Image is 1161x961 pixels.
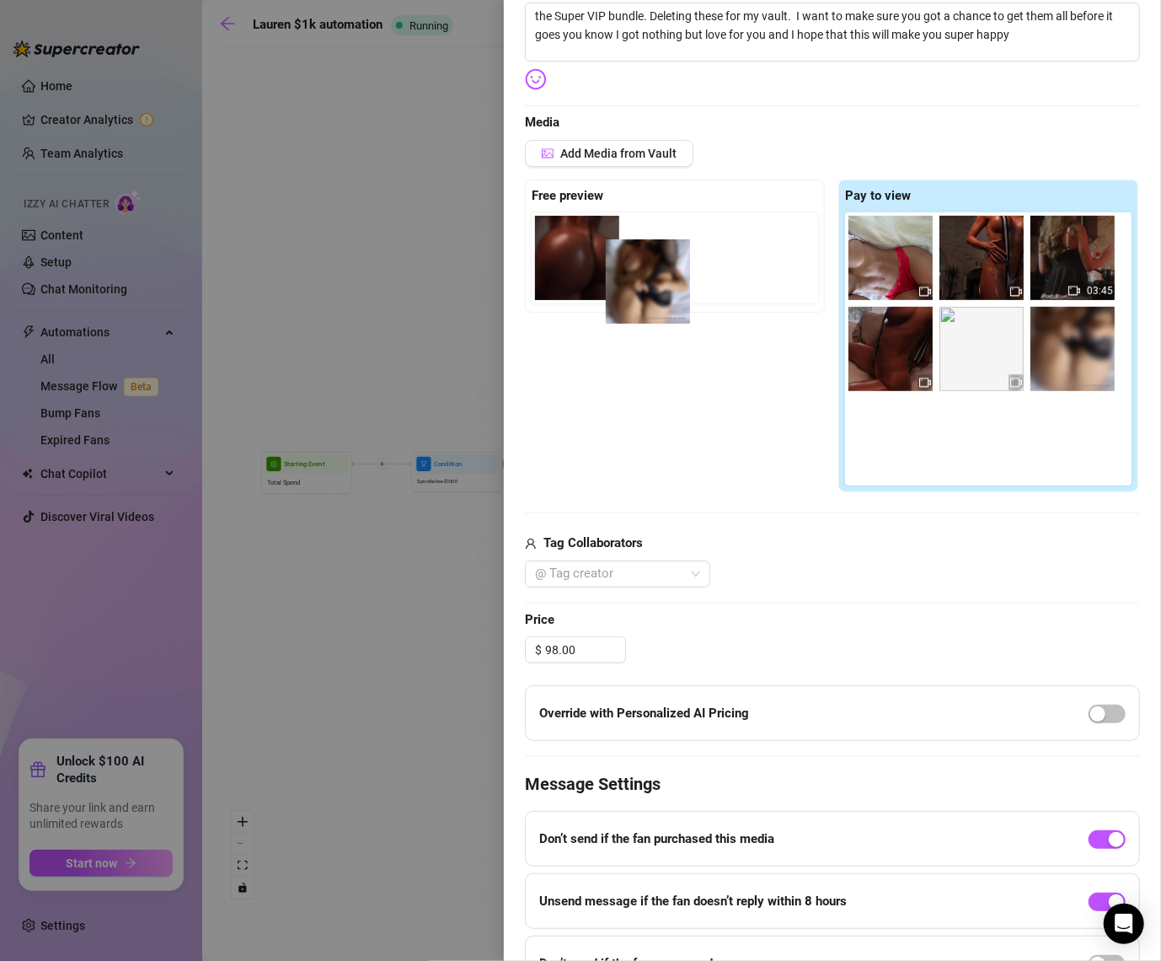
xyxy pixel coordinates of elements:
[525,68,547,90] img: svg%3e
[543,535,643,550] strong: Tag Collaborators
[539,831,774,846] strong: Don’t send if the fan purchased this media
[525,612,554,627] strong: Price
[539,706,749,721] strong: Override with Personalized AI Pricing
[1104,904,1144,944] div: Open Intercom Messenger
[525,534,537,554] span: user
[545,637,625,663] input: Free
[525,3,1140,62] textarea: the Super VIP bundle. Deleting these for my vault. I want to make sure you got a chance to get th...
[525,115,559,130] strong: Media
[539,894,847,909] strong: Unsend message if the fan doesn’t reply within 8 hours
[532,188,603,203] strong: Free preview
[845,188,911,203] strong: Pay to view
[525,140,693,167] button: Add Media from Vault
[542,148,554,159] span: picture
[525,772,1140,796] h4: Message Settings
[560,147,677,160] span: Add Media from Vault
